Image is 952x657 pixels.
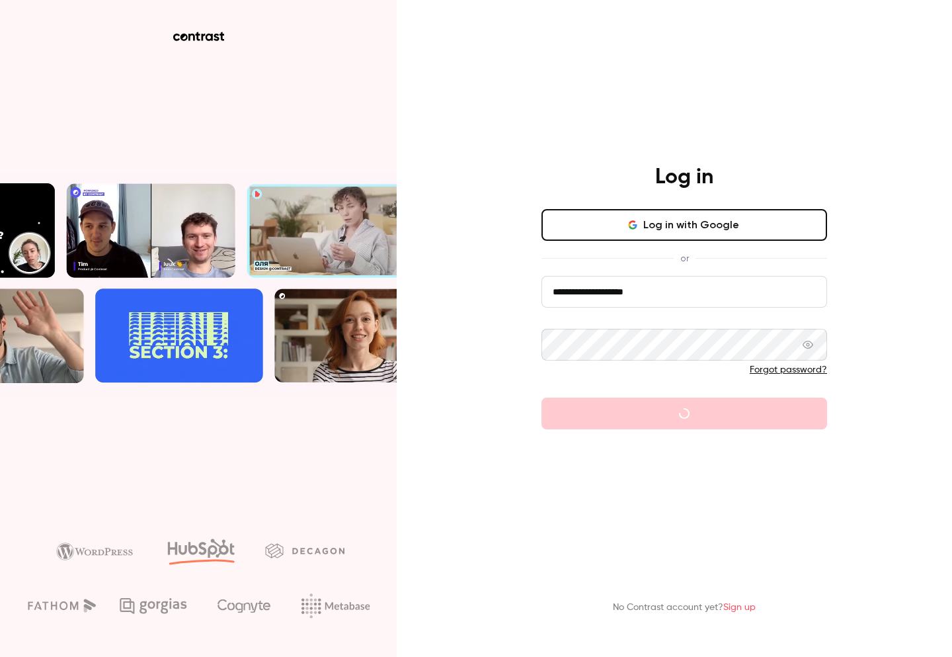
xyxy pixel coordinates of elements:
button: Log in with Google [541,209,827,241]
a: Sign up [723,603,756,612]
p: No Contrast account yet? [613,601,756,615]
img: decagon [265,543,344,558]
h4: Log in [655,164,713,191]
span: or [674,251,695,265]
a: Forgot password? [750,365,827,374]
